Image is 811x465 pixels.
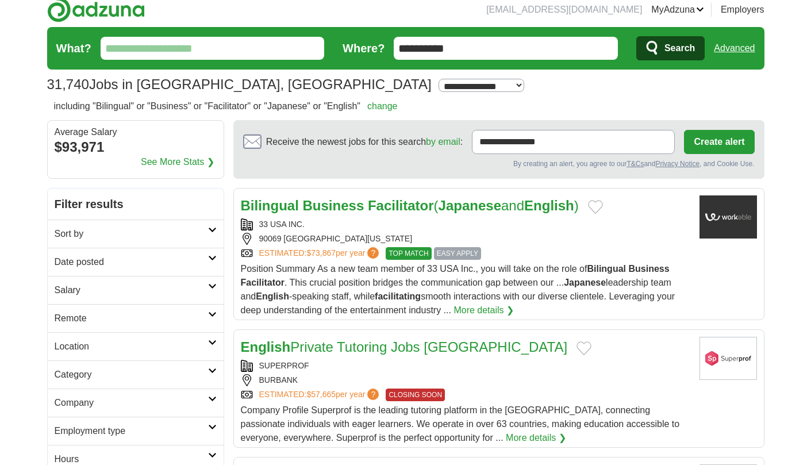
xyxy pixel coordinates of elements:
h2: Filter results [48,189,224,220]
label: Where? [343,40,385,57]
span: ? [367,389,379,400]
a: See More Stats ❯ [141,155,214,169]
span: CLOSING SOON [386,389,445,401]
label: What? [56,40,91,57]
a: Company [48,389,224,417]
img: Superprof logo [699,337,757,380]
div: BURBANK [241,374,690,386]
h2: including "Bilingual" or "Business" or "Facilitator" or "Japanese" or "English" [54,99,398,113]
span: TOP MATCH [386,247,431,260]
div: 33 USA INC. [241,218,690,230]
h2: Company [55,396,208,410]
button: Add to favorite jobs [588,200,603,214]
strong: Business [628,264,669,274]
button: Search [636,36,705,60]
a: Remote [48,304,224,332]
h2: Salary [55,283,208,297]
strong: facilitating [375,291,421,301]
a: EnglishPrivate Tutoring Jobs [GEOGRAPHIC_DATA] [241,339,568,355]
div: By creating an alert, you agree to our and , and Cookie Use. [243,159,755,169]
span: Search [664,37,695,60]
span: $57,665 [306,390,336,399]
a: Employment type [48,417,224,445]
strong: Japanese [439,198,501,213]
a: More details ❯ [506,431,566,445]
strong: Facilitator [241,278,285,287]
div: Average Salary [55,128,217,137]
button: Add to favorite jobs [576,341,591,355]
a: by email [426,137,460,147]
h2: Sort by [55,227,208,241]
strong: Business [303,198,364,213]
strong: Bilingual [241,198,299,213]
h2: Remote [55,312,208,325]
a: ESTIMATED:$57,665per year? [259,389,382,401]
a: T&Cs [626,160,644,168]
span: Company Profile Superprof is the leading tutoring platform in the [GEOGRAPHIC_DATA], connecting p... [241,405,680,443]
span: EASY APPLY [434,247,481,260]
a: Employers [721,3,764,17]
span: Position Summary As a new team member of 33 USA Inc., you will take on the role of . This crucial... [241,264,675,315]
strong: English [256,291,289,301]
a: Date posted [48,248,224,276]
li: [EMAIL_ADDRESS][DOMAIN_NAME] [486,3,642,17]
span: Receive the newest jobs for this search : [266,135,463,149]
a: More details ❯ [453,303,514,317]
a: Salary [48,276,224,304]
h2: Date posted [55,255,208,269]
a: Bilingual Business Facilitator(JapaneseandEnglish) [241,198,579,213]
a: Advanced [714,37,755,60]
a: ESTIMATED:$73,867per year? [259,247,382,260]
a: Sort by [48,220,224,248]
span: 31,740 [47,74,89,95]
span: $73,867 [306,248,336,258]
a: MyAdzuna [651,3,704,17]
div: 90069 [GEOGRAPHIC_DATA][US_STATE] [241,233,690,245]
h2: Category [55,368,208,382]
a: Privacy Notice [655,160,699,168]
strong: Bilingual [587,264,626,274]
a: change [367,101,398,111]
strong: English [524,198,574,213]
span: ? [367,247,379,259]
a: SUPERPROF [259,361,309,370]
h2: Location [55,340,208,353]
h1: Jobs in [GEOGRAPHIC_DATA], [GEOGRAPHIC_DATA] [47,76,432,92]
strong: Japanese [564,278,606,287]
a: Location [48,332,224,360]
h2: Employment type [55,424,208,438]
strong: English [241,339,291,355]
div: $93,971 [55,137,217,157]
a: Category [48,360,224,389]
button: Create alert [684,130,754,154]
img: Company logo [699,195,757,239]
strong: Facilitator [368,198,434,213]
